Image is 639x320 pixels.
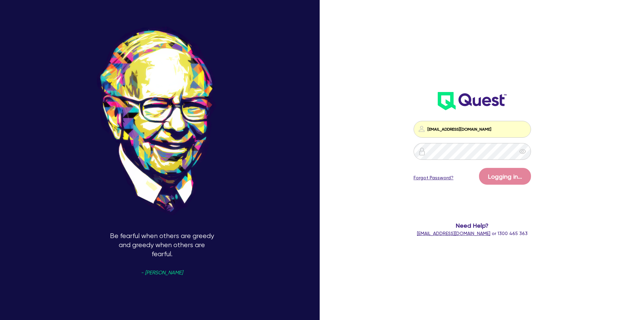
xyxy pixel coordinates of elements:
a: Forgot Password? [414,174,454,181]
img: icon-password [418,147,426,155]
span: eye [519,148,526,155]
a: [EMAIL_ADDRESS][DOMAIN_NAME] [417,231,490,236]
img: wH2k97JdezQIQAAAABJRU5ErkJggg== [438,92,507,110]
span: or 1300 465 363 [417,231,528,236]
input: Email address [414,121,531,138]
span: - [PERSON_NAME] [141,270,183,275]
button: Logging in... [479,168,531,185]
span: Need Help? [387,221,558,230]
img: icon-password [418,125,426,133]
